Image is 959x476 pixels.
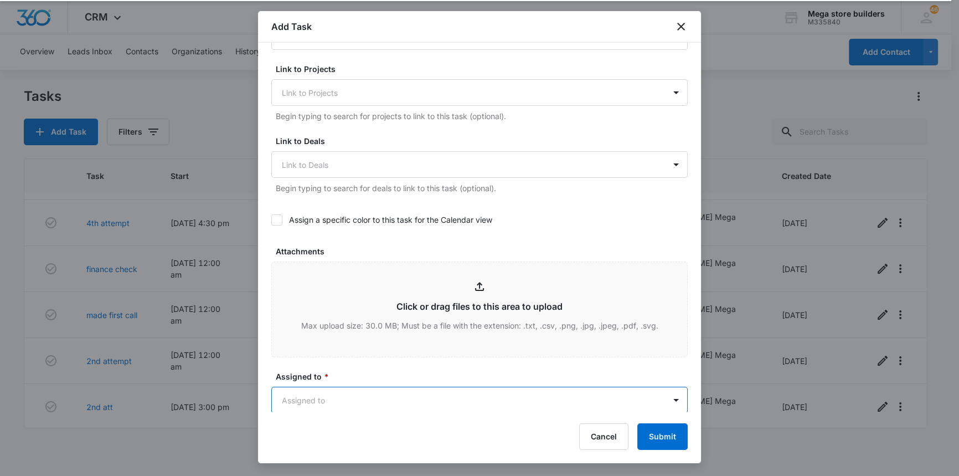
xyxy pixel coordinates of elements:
[674,20,688,33] button: close
[271,214,688,226] label: Assign a specific color to this task for the Calendar view
[276,63,692,75] label: Link to Projects
[276,245,692,257] label: Attachments
[276,135,692,147] label: Link to Deals
[271,20,312,33] h1: Add Task
[579,423,628,450] button: Cancel
[276,182,688,194] p: Begin typing to search for deals to link to this task (optional).
[637,423,688,450] button: Submit
[276,110,688,122] p: Begin typing to search for projects to link to this task (optional).
[276,371,692,382] label: Assigned to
